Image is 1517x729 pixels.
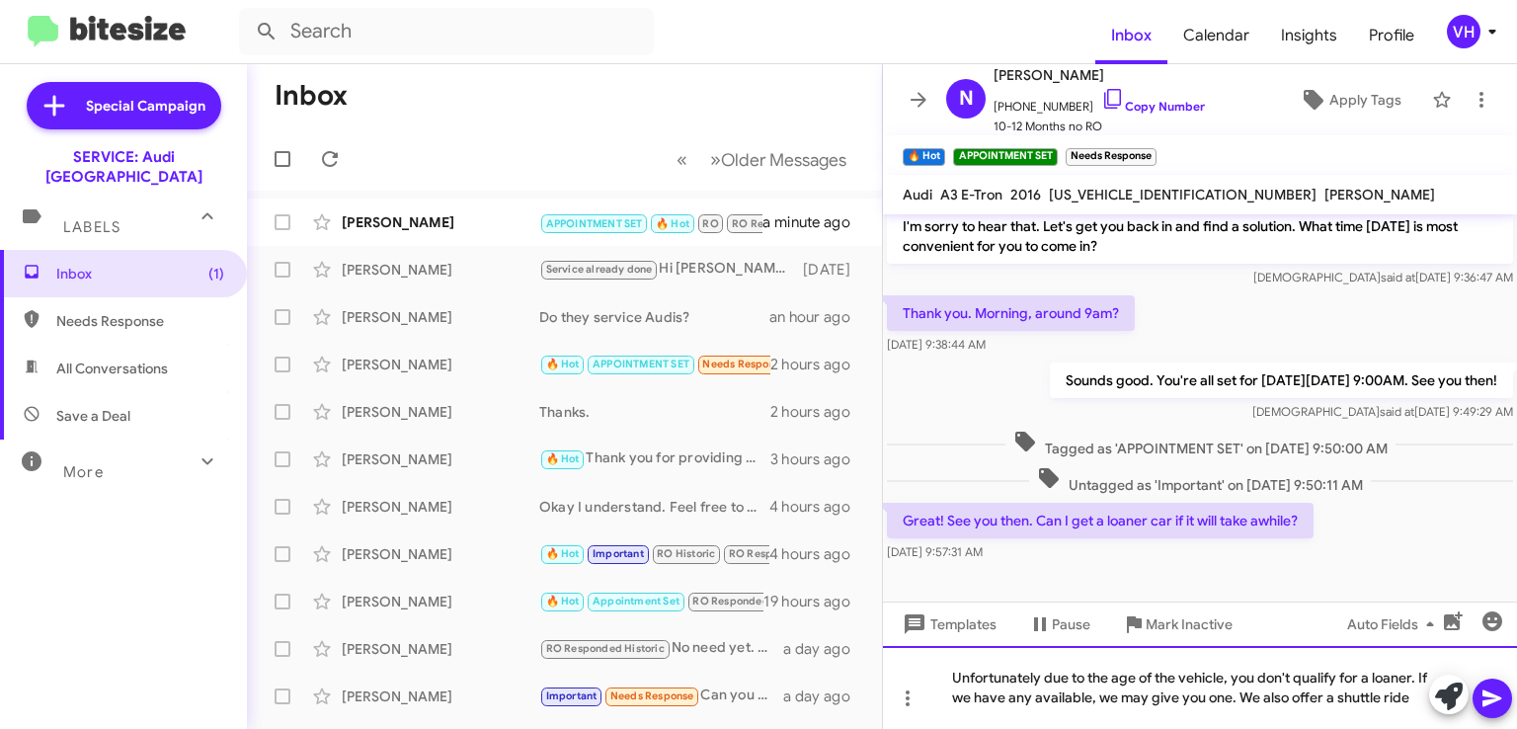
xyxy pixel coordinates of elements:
span: Apply Tags [1329,82,1401,118]
div: [PERSON_NAME] [342,639,539,659]
span: Special Campaign [86,96,205,116]
div: 2 hours ago [770,355,866,374]
span: [DEMOGRAPHIC_DATA] [DATE] 9:49:29 AM [1252,404,1513,419]
span: More [63,463,104,481]
span: [DATE] 9:57:31 AM [887,544,983,559]
div: a minute ago [762,212,866,232]
p: Thank you. Morning, around 9am? [887,295,1135,331]
div: [PERSON_NAME] [342,687,539,706]
span: [US_VEHICLE_IDENTIFICATION_NUMBER] [1049,186,1317,203]
p: Great! See you then. Can I get a loaner car if it will take awhile? [887,503,1314,538]
span: [DEMOGRAPHIC_DATA] [DATE] 9:36:47 AM [1253,270,1513,284]
a: Profile [1353,7,1430,64]
span: said at [1381,270,1415,284]
button: Previous [665,139,699,180]
small: APPOINTMENT SET [953,148,1057,166]
button: Templates [883,607,1012,642]
span: Inbox [56,264,224,283]
div: No need yet. Thanks. [539,637,783,660]
input: Search [239,8,654,55]
span: 🔥 Hot [546,358,580,370]
span: Audi [903,186,932,203]
div: VH [1447,15,1480,48]
div: 4 hours ago [769,544,866,564]
button: Mark Inactive [1106,607,1248,642]
span: 10-12 Months no RO [994,117,1205,136]
span: Needs Response [702,358,786,370]
p: I'm sorry to hear that. Let's get you back in and find a solution. What time [DATE] is most conve... [887,208,1513,264]
div: a day ago [783,687,866,706]
span: 🔥 Hot [656,217,689,230]
span: Older Messages [721,149,846,171]
div: [PERSON_NAME] [342,402,539,422]
span: Mark Inactive [1146,607,1233,642]
span: [PERSON_NAME] [1324,186,1435,203]
span: Labels [63,218,120,236]
button: Auto Fields [1331,607,1458,642]
a: Special Campaign [27,82,221,129]
div: Can you help resolve this under a warranty fix? [539,685,783,707]
span: RO Responded [732,217,808,230]
div: Unfortunately due to the age of the vehicle, you don't qualify for a loaner. If we have any avail... [883,646,1517,729]
span: Untagged as 'Important' on [DATE] 9:50:11 AM [1029,466,1371,495]
span: » [710,147,721,172]
span: 🔥 Hot [546,452,580,465]
div: Thank you for providing that. Yes, you still have your last pre-paid maintenance with Audi Care f... [539,447,770,470]
span: RO [702,217,718,230]
span: 🔥 Hot [546,547,580,560]
span: 2016 [1010,186,1041,203]
div: 4 hours ago [769,497,866,517]
small: Needs Response [1066,148,1157,166]
a: Inbox [1095,7,1167,64]
span: said at [1380,404,1414,419]
span: A3 E-Tron [940,186,1002,203]
div: [PERSON_NAME] [342,355,539,374]
span: RO Responded Historic [729,547,847,560]
p: Sounds good. You're all set for [DATE][DATE] 9:00AM. See you then! [1050,363,1513,398]
a: Calendar [1167,7,1265,64]
a: Insights [1265,7,1353,64]
div: No rush or worries at all, your health comes first. Let us know when you're ready and we'll set i... [539,542,769,565]
div: 2 hours ago [770,402,866,422]
span: Appointment Set [593,595,679,607]
span: Service already done [546,263,653,276]
span: Important [546,689,598,702]
small: 🔥 Hot [903,148,945,166]
div: [PERSON_NAME] [342,544,539,564]
div: [PERSON_NAME] [342,497,539,517]
span: RO Responded Historic [692,595,811,607]
h1: Inbox [275,80,348,112]
span: « [677,147,687,172]
button: Pause [1012,607,1106,642]
div: [PERSON_NAME] [342,307,539,327]
span: Needs Response [56,311,224,331]
div: Hi [PERSON_NAME] this is [PERSON_NAME] at Audi [GEOGRAPHIC_DATA]. I wanted to check in with you a... [539,258,803,281]
button: Apply Tags [1277,82,1422,118]
span: 🔥 Hot [546,595,580,607]
span: RO Historic [657,547,715,560]
span: Needs Response [610,689,694,702]
div: Thanks. [539,402,770,422]
div: [PERSON_NAME] [342,592,539,611]
span: [DATE] 9:38:44 AM [887,337,986,352]
span: Templates [899,607,997,642]
button: Next [698,139,858,180]
span: RO Responded Historic [546,642,665,655]
div: [PERSON_NAME] [342,260,539,280]
div: a day ago [783,639,866,659]
span: (1) [208,264,224,283]
span: [PERSON_NAME] [994,63,1205,87]
span: [PHONE_NUMBER] [994,87,1205,117]
span: Auto Fields [1347,607,1442,642]
span: N [959,83,974,115]
div: [PERSON_NAME] [342,449,539,469]
div: Do they service Audis? [539,307,769,327]
div: [PERSON_NAME] [342,212,539,232]
nav: Page navigation example [666,139,858,180]
div: Ok thanks so much. [539,590,763,612]
span: Tagged as 'APPOINTMENT SET' on [DATE] 9:50:00 AM [1005,430,1396,458]
div: an hour ago [769,307,866,327]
